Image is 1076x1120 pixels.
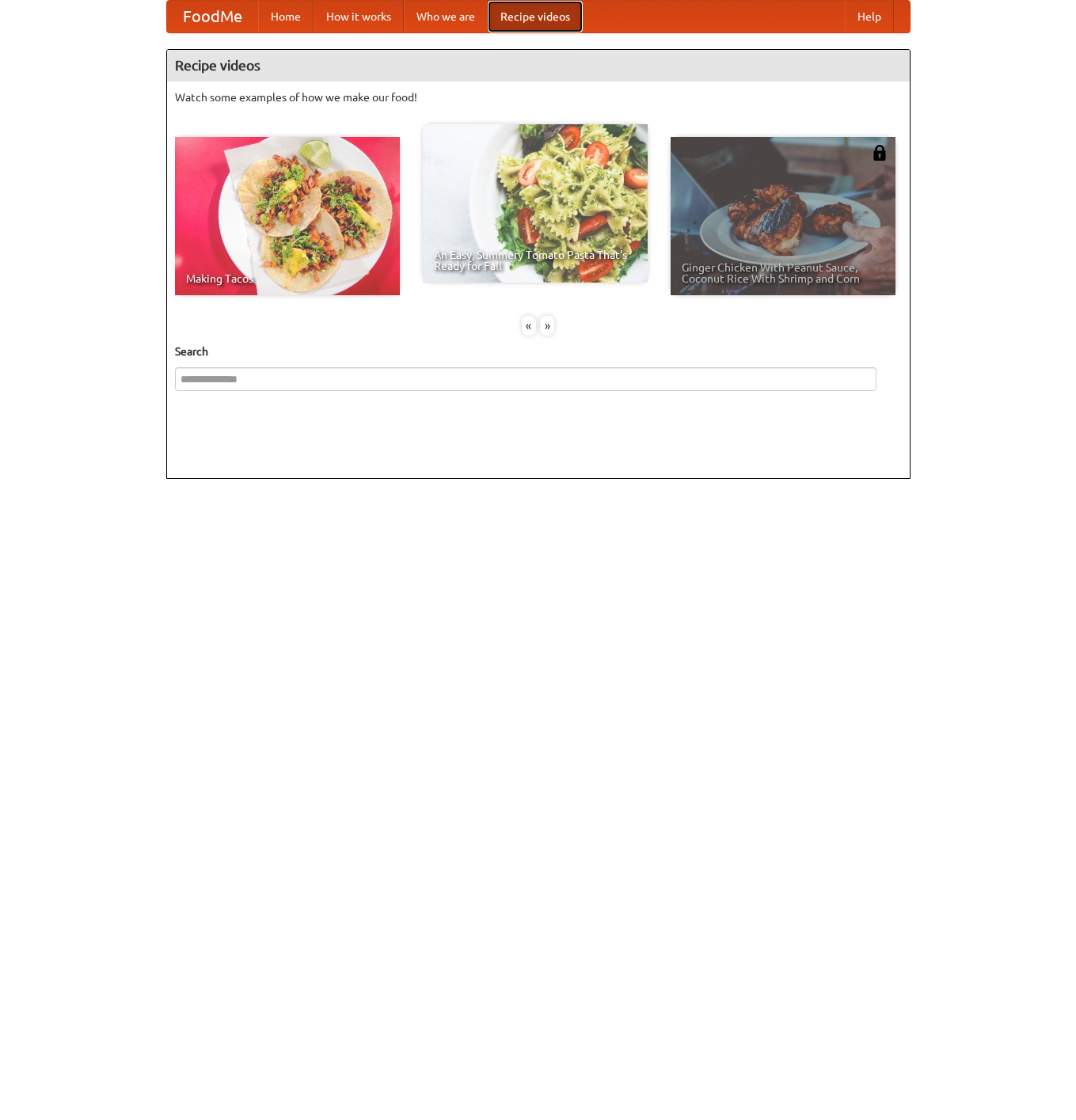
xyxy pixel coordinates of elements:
a: Who we are [404,1,488,32]
a: Help [845,1,894,32]
img: 483408.png [872,145,888,161]
span: Making Tacos [186,273,389,284]
a: Home [258,1,314,32]
a: Making Tacos [175,137,400,295]
div: » [540,316,554,336]
h5: Search [175,344,902,359]
a: An Easy, Summery Tomato Pasta That's Ready for Fall [423,124,648,283]
a: FoodMe [167,1,258,32]
p: Watch some examples of how we make our food! [175,89,902,105]
span: An Easy, Summery Tomato Pasta That's Ready for Fall [434,249,637,271]
a: Recipe videos [488,1,583,32]
div: « [522,316,536,336]
h4: Recipe videos [167,50,910,82]
a: How it works [314,1,404,32]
